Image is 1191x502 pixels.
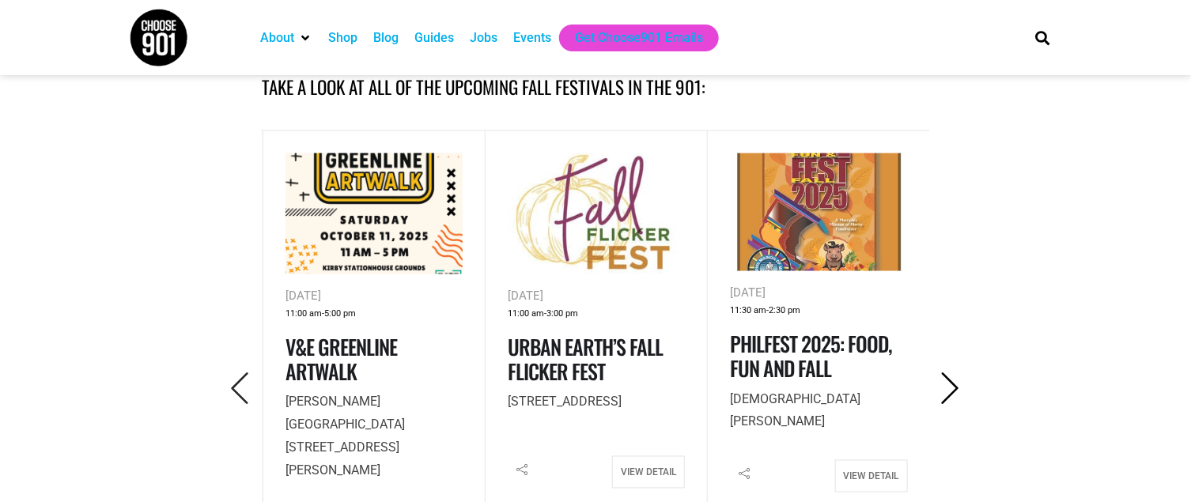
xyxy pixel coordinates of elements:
button: Next [929,370,973,408]
span: 2:30 pm [769,303,801,319]
i: Share [508,456,536,485]
span: 11:30 am [731,303,767,319]
span: [PERSON_NAME][GEOGRAPHIC_DATA] [285,394,405,432]
button: Previous [218,370,262,408]
span: 5:00 pm [324,306,356,323]
div: - [285,306,463,323]
a: Guides [414,28,454,47]
a: Get Choose901 Emails [575,28,703,47]
div: - [731,303,908,319]
i: Next [935,372,967,405]
i: Previous [224,372,256,405]
div: - [508,306,685,323]
a: About [260,28,294,47]
span: 11:00 am [508,306,544,323]
a: Events [513,28,551,47]
a: View Detail [612,456,685,489]
img: Poster for the V&E Greenline Artwalk on October 11, 2025, from 11 AM to 5 PM at Kirby Stationhous... [285,153,463,274]
span: [DATE] [508,289,543,303]
div: Search [1030,25,1056,51]
nav: Main nav [252,25,1008,51]
a: Blog [373,28,399,47]
a: Shop [328,28,357,47]
a: Urban Earth’s Fall Flicker Fest [508,331,663,387]
a: View Detail [835,460,908,493]
span: [DATE] [285,289,321,303]
span: 3:00 pm [546,306,578,323]
a: PhilFest 2025: Food, Fun and Fall [731,328,893,383]
span: [DATE] [731,285,766,300]
h4: Take a look at all of the upcoming fall festivals in the 901: [262,74,929,101]
div: About [252,25,320,51]
i: Share [731,460,759,489]
p: [STREET_ADDRESS][PERSON_NAME] [285,391,463,482]
span: [DEMOGRAPHIC_DATA][PERSON_NAME] [731,391,861,429]
a: V&E Greenline Artwalk [285,331,397,387]
span: 11:00 am [285,306,322,323]
span: [STREET_ADDRESS] [508,394,622,410]
a: Jobs [470,28,497,47]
